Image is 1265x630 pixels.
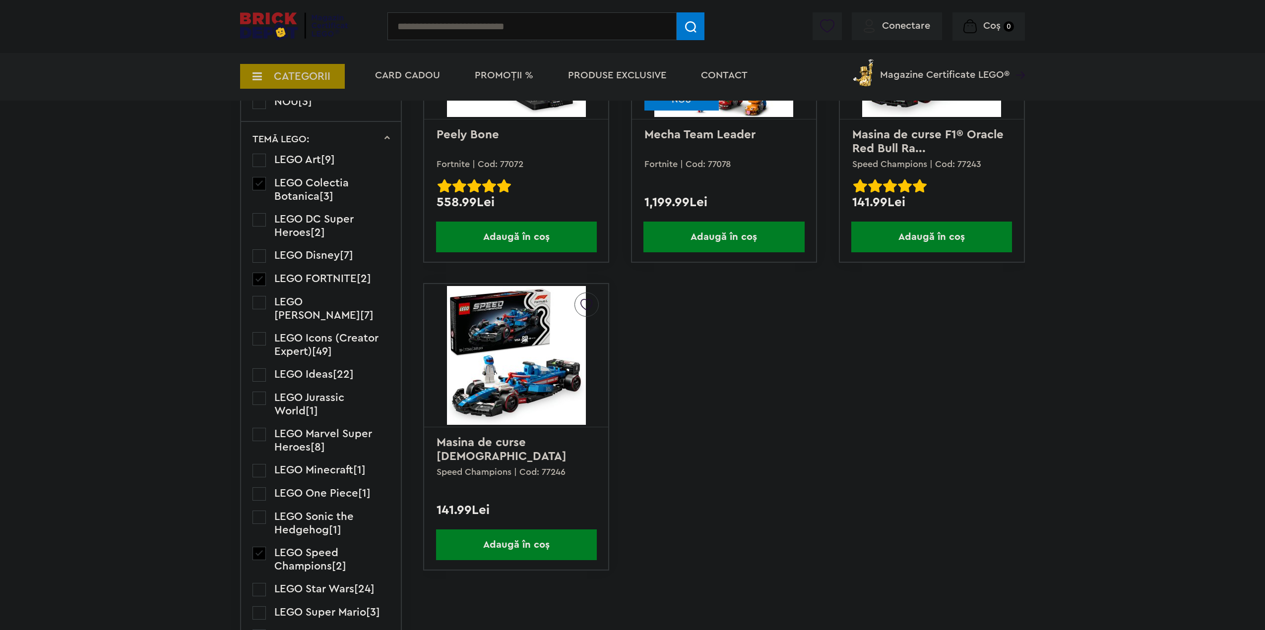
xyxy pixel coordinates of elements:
span: [7] [340,250,353,261]
a: Magazine Certificate LEGO® [1010,57,1025,67]
a: Peely Bone [437,129,499,141]
a: Adaugă în coș [840,222,1024,252]
span: LEGO Super Mario [274,607,366,618]
span: [49] [312,346,332,357]
span: [24] [354,583,375,594]
span: LEGO FORTNITE [274,273,357,284]
span: LEGO Icons (Creator Expert) [274,333,379,357]
div: 141.99Lei [852,196,1012,209]
span: [2] [311,227,325,238]
a: Adaugă în coș [424,222,608,252]
div: 141.99Lei [437,504,596,516]
img: Evaluare cu stele [883,179,897,193]
img: Evaluare cu stele [913,179,927,193]
span: [3] [366,607,380,618]
span: LEGO Ideas [274,369,333,380]
a: Masina de curse F1® Oracle Red Bull Ra... [852,129,1007,155]
span: [7] [360,310,374,321]
span: LEGO Disney [274,250,340,261]
span: [2] [357,273,371,284]
p: Speed Champions | Cod: 77243 [852,160,1012,169]
div: 558.99Lei [437,196,596,209]
span: LEGO Art [274,154,321,165]
p: Fortnite | Cod: 77078 [644,160,804,169]
span: [3] [319,191,333,202]
span: Adaugă în coș [436,529,597,560]
span: LEGO Marvel Super Heroes [274,428,372,453]
span: LEGO [PERSON_NAME] [274,296,360,321]
small: 0 [1004,21,1014,32]
img: Evaluare cu stele [452,179,466,193]
a: Card Cadou [375,70,440,80]
span: NOU [274,96,298,107]
div: 1,199.99Lei [644,196,804,209]
span: [1] [353,464,366,475]
a: PROMOȚII % [475,70,533,80]
span: LEGO Colectia Botanica [274,177,349,202]
img: Evaluare cu stele [467,179,481,193]
span: [9] [321,154,335,165]
img: Evaluare cu stele [438,179,451,193]
span: [3] [298,96,312,107]
span: Adaugă în coș [851,222,1012,252]
img: Evaluare cu stele [497,179,511,193]
span: LEGO Jurassic World [274,392,344,416]
span: [1] [329,524,341,535]
span: [8] [311,442,325,453]
span: LEGO DC Super Heroes [274,214,354,238]
span: [1] [306,405,318,416]
a: Conectare [864,21,930,31]
span: [1] [358,488,371,499]
span: LEGO Minecraft [274,464,353,475]
img: Evaluare cu stele [482,179,496,193]
a: Contact [701,70,748,80]
span: Magazine Certificate LEGO® [880,57,1010,80]
span: Conectare [882,21,930,31]
a: Adaugă în coș [424,529,608,560]
span: [2] [332,561,346,572]
a: Adaugă în coș [632,222,816,252]
p: TEMĂ LEGO: [253,134,310,144]
span: LEGO One Piece [274,488,358,499]
img: Masina de curse F1® Visa Cash App RB VCARB 01 [447,286,586,425]
span: LEGO Speed Champions [274,547,338,572]
span: LEGO Sonic the Hedgehog [274,511,354,535]
span: [22] [333,369,354,380]
span: Coș [983,21,1001,31]
span: Adaugă în coș [436,222,597,252]
a: Produse exclusive [568,70,666,80]
img: Evaluare cu stele [898,179,912,193]
a: Masina de curse [DEMOGRAPHIC_DATA] Cash App RB V... [437,437,570,476]
span: CATEGORII [274,71,330,82]
img: Evaluare cu stele [868,179,882,193]
img: Evaluare cu stele [853,179,867,193]
p: Fortnite | Cod: 77072 [437,160,596,169]
p: Speed Champions | Cod: 77246 [437,467,596,476]
span: LEGO Star Wars [274,583,354,594]
span: Adaugă în coș [643,222,804,252]
a: Mecha Team Leader [644,129,756,141]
